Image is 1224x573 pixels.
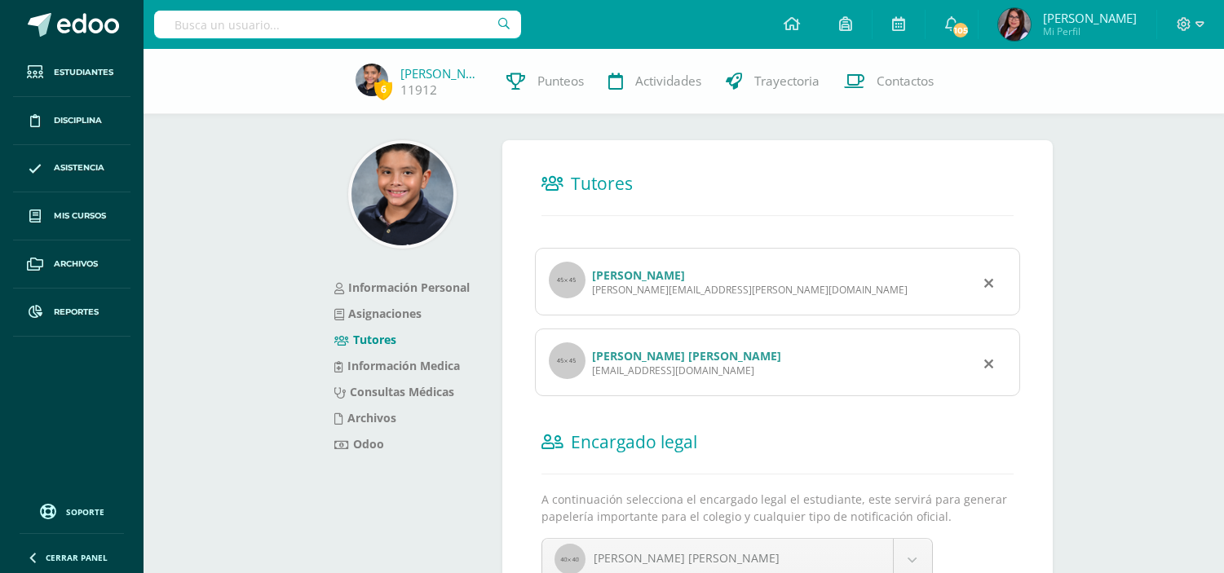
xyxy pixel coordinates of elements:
[54,209,106,223] span: Mis cursos
[714,49,832,114] a: Trayectoria
[374,79,392,99] span: 6
[1043,24,1137,38] span: Mi Perfil
[984,272,993,292] div: Remover
[592,283,908,297] div: [PERSON_NAME][EMAIL_ADDRESS][PERSON_NAME][DOMAIN_NAME]
[351,143,453,245] img: 52e6f630bc27d60a574f4c4f9ec7f1fd.png
[154,11,521,38] input: Busca un usuario...
[494,49,596,114] a: Punteos
[54,66,113,79] span: Estudiantes
[13,240,130,289] a: Archivos
[952,21,970,39] span: 105
[537,73,584,90] span: Punteos
[356,64,388,96] img: 51a162eb11b5409a5cb43c8c0722de8f.png
[334,436,384,452] a: Odoo
[400,82,437,99] a: 11912
[334,410,396,425] a: Archivos
[54,114,102,127] span: Disciplina
[334,332,396,347] a: Tutores
[596,49,714,114] a: Actividades
[54,258,98,271] span: Archivos
[549,342,585,379] img: profile image
[571,172,633,195] span: Tutores
[549,262,585,298] img: profile image
[13,145,130,193] a: Asistencia
[13,192,130,240] a: Mis cursos
[66,506,104,518] span: Soporte
[54,161,104,174] span: Asistencia
[46,552,108,563] span: Cerrar panel
[334,280,470,295] a: Información Personal
[877,73,934,90] span: Contactos
[13,97,130,145] a: Disciplina
[13,49,130,97] a: Estudiantes
[571,430,697,453] span: Encargado legal
[1043,10,1137,26] span: [PERSON_NAME]
[334,306,422,321] a: Asignaciones
[592,267,685,283] a: [PERSON_NAME]
[541,491,1014,525] p: A continuación selecciona el encargado legal el estudiante, este servirá para generar papelería i...
[592,364,781,377] div: [EMAIL_ADDRESS][DOMAIN_NAME]
[832,49,946,114] a: Contactos
[594,550,780,566] span: [PERSON_NAME] [PERSON_NAME]
[400,65,482,82] a: [PERSON_NAME]
[13,289,130,337] a: Reportes
[20,500,124,522] a: Soporte
[984,353,993,372] div: Remover
[592,348,781,364] a: [PERSON_NAME] [PERSON_NAME]
[54,306,99,319] span: Reportes
[334,358,460,373] a: Información Medica
[998,8,1031,41] img: ca6d2985ec22034c30b4afe4d0fb5c41.png
[635,73,701,90] span: Actividades
[334,384,454,399] a: Consultas Médicas
[754,73,820,90] span: Trayectoria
